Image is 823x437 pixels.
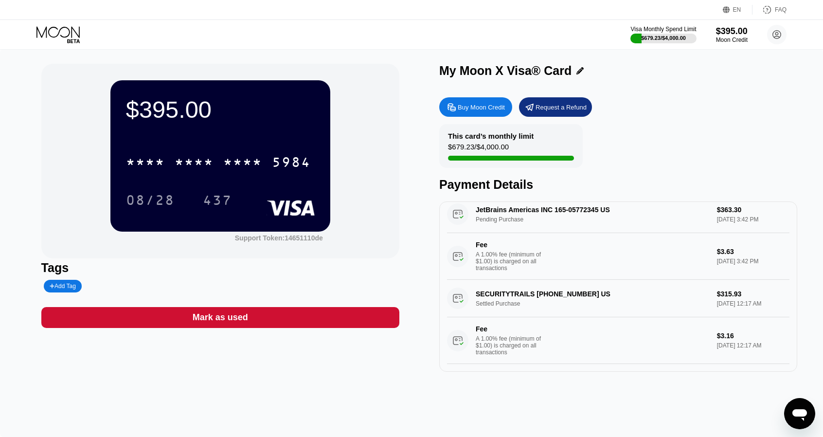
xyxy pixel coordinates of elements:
div: 437 [203,194,232,209]
div: Buy Moon Credit [458,103,505,111]
div: Mark as used [193,312,248,323]
div: Visa Monthly Spend Limit [630,26,696,33]
div: Support Token:14651110de [235,234,323,242]
div: Mark as used [41,307,399,328]
div: 08/28 [126,194,175,209]
div: Request a Refund [519,97,592,117]
div: [DATE] 12:17 AM [717,342,790,349]
div: $3.63 [717,248,790,255]
div: Payment Details [439,178,797,192]
div: $679.23 / $4,000.00 [448,143,509,156]
div: FeeA 1.00% fee (minimum of $1.00) is charged on all transactions$3.16[DATE] 12:17 AM [447,317,789,364]
div: $3.16 [717,332,790,340]
div: Tags [41,261,399,275]
iframe: Кнопка запуска окна обмена сообщениями [784,398,815,429]
div: EN [733,6,741,13]
div: 437 [196,188,239,212]
div: $395.00 [126,96,315,123]
div: Fee [476,325,544,333]
div: Request a Refund [536,103,587,111]
div: 08/28 [119,188,182,212]
div: FeeA 1.00% fee (minimum of $1.00) is charged on all transactions$3.63[DATE] 3:42 PM [447,233,789,280]
div: Add Tag [44,280,82,292]
div: Support Token: 14651110de [235,234,323,242]
div: $395.00Moon Credit [716,26,748,43]
div: $395.00 [716,26,748,36]
div: Buy Moon Credit [439,97,512,117]
div: Moon Credit [716,36,748,43]
div: Add Tag [50,283,76,290]
div: My Moon X Visa® Card [439,64,572,78]
div: FAQ [752,5,787,15]
div: Fee [476,241,544,249]
div: A 1.00% fee (minimum of $1.00) is charged on all transactions [476,251,549,272]
div: 5984 [272,156,311,171]
div: A 1.00% fee (minimum of $1.00) is charged on all transactions [476,335,549,356]
div: FAQ [775,6,787,13]
div: [DATE] 3:42 PM [717,258,790,265]
div: $679.23 / $4,000.00 [641,35,686,41]
div: Visa Monthly Spend Limit$679.23/$4,000.00 [630,26,696,43]
div: This card’s monthly limit [448,132,534,140]
div: EN [723,5,752,15]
